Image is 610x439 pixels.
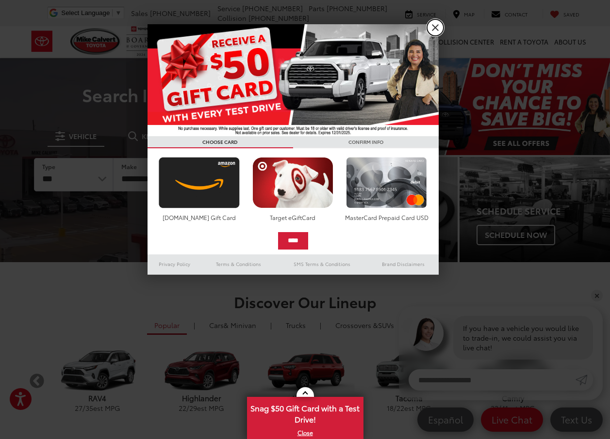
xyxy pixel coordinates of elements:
[293,136,439,148] h3: CONFIRM INFO
[156,213,242,221] div: [DOMAIN_NAME] Gift Card
[344,213,429,221] div: MasterCard Prepaid Card USD
[344,157,429,208] img: mastercard.png
[368,258,439,270] a: Brand Disclaimers
[250,157,336,208] img: targetcard.png
[276,258,368,270] a: SMS Terms & Conditions
[148,136,293,148] h3: CHOOSE CARD
[148,258,202,270] a: Privacy Policy
[250,213,336,221] div: Target eGiftCard
[248,398,363,427] span: Snag $50 Gift Card with a Test Drive!
[156,157,242,208] img: amazoncard.png
[201,258,276,270] a: Terms & Conditions
[148,24,439,136] img: 55838_top_625864.jpg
